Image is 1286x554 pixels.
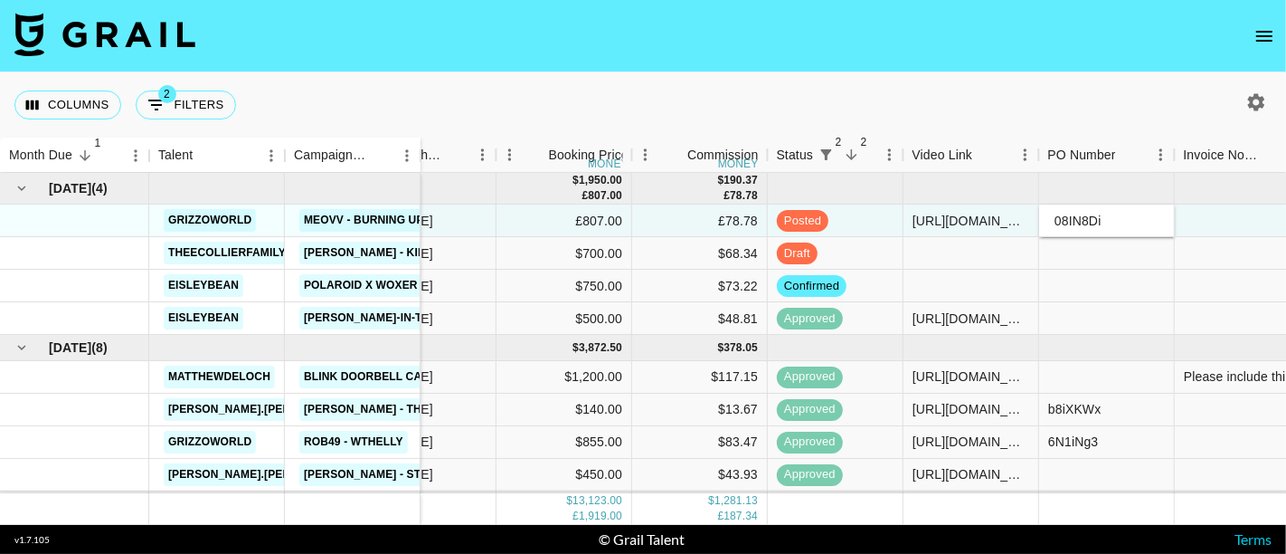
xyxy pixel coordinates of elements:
div: https://www.tiktok.com/@matthewdeloch/video/7546736279367453966 [912,368,1029,386]
div: © Grail Talent [600,530,686,549]
span: approved [777,310,843,328]
div: Status [768,138,903,173]
a: [PERSON_NAME].[PERSON_NAME] [164,463,362,486]
div: 187.34 [723,509,758,524]
div: 3,872.50 [579,340,622,356]
span: ( 8 ) [91,339,108,357]
div: £807.00 [496,205,632,237]
div: $13.67 [632,394,768,426]
div: https://www.instagram.com/reel/DN8nkAbjio_/?igsh=dmt3bnlhbWdmbDZo [912,400,1029,418]
div: v 1.7.105 [14,534,50,546]
button: Sort [72,143,98,168]
button: Menu [1012,141,1039,168]
button: Show filters [136,91,236,119]
span: ( 4 ) [91,179,108,197]
a: grizzoworld [164,209,256,232]
div: $ [718,173,724,188]
a: ROB49 - WTHELLY [299,431,408,454]
div: Campaign (Type) [294,138,368,173]
button: Sort [972,142,998,167]
div: £ [718,509,724,524]
div: 6N1iNg3 [1048,433,1099,451]
a: grizzoworld [164,431,256,454]
span: 1 [89,134,107,152]
div: 807.00 [588,188,622,204]
button: Menu [632,141,659,168]
div: $48.81 [632,302,768,335]
div: $73.22 [632,270,768,302]
span: 2 [158,85,176,103]
span: approved [777,368,843,386]
div: $750.00 [496,270,632,302]
div: Month Due [383,138,496,173]
a: [PERSON_NAME]-in-the-box Monster Munchies [299,307,591,330]
div: $43.93 [632,459,768,492]
div: $700.00 [496,237,632,270]
div: 13,123.00 [572,493,622,509]
div: Campaign (Type) [285,138,421,173]
div: Invoice Notes [1184,138,1258,173]
button: Menu [1148,141,1175,168]
button: Menu [876,141,903,168]
div: Booking Price [549,138,629,173]
img: Grail Talent [14,13,195,56]
div: $83.47 [632,426,768,459]
div: Talent [158,138,193,173]
span: posted [777,213,828,230]
div: https://www.instagram.com/reel/DPwpXR1iEa5/?igsh=MXFscHJ0MmUxZXZ5dg%3D%3D [912,212,1029,230]
div: PO Number [1048,138,1116,173]
div: $855.00 [496,426,632,459]
div: 2 active filters [813,142,838,167]
a: matthewdeloch [164,366,275,388]
a: eisleybean [164,274,243,297]
span: approved [777,466,843,483]
button: Show filters [813,142,838,167]
button: hide children [9,176,34,201]
a: Terms [1234,530,1272,548]
a: [PERSON_NAME] - Killed The Man [299,242,505,264]
div: 1,919.00 [579,509,622,524]
div: PO Number [1039,138,1175,173]
div: £ [723,188,730,204]
div: $1,200.00 [496,361,632,394]
div: 190.37 [723,173,758,188]
button: Menu [469,141,496,168]
button: Sort [662,142,687,167]
button: Sort [1258,142,1283,167]
span: 2 [855,133,873,151]
div: https://www.instagram.com/reel/DOGrSuOCBpT/?igsh=MWt5endwZmt2MzV6OQ%3D%3D [912,433,1029,451]
div: b8iXKWx [1048,400,1102,418]
a: theecollierfamily [164,242,290,264]
span: confirmed [777,278,846,295]
div: $427.50 [496,492,632,524]
span: approved [777,401,843,418]
div: Video Link [903,138,1039,173]
span: [DATE] [49,339,91,357]
div: £ [582,188,589,204]
button: hide children [9,335,34,360]
div: Talent [149,138,285,173]
button: open drawer [1246,18,1282,54]
div: money [588,158,629,169]
span: 2 [829,133,847,151]
button: Sort [838,142,864,167]
div: Status [777,138,814,173]
a: eisleybean [164,307,243,330]
div: $450.00 [496,459,632,492]
div: 78.78 [730,188,758,204]
div: $ [708,493,714,509]
div: $ [718,340,724,356]
div: https://www.instagram.com/reel/DPRPflUjqTx/?igsh=MXV4OGlyYTh0N2x3aA%3D%3D [912,465,1029,483]
div: $68.34 [632,237,768,270]
div: money [718,158,759,169]
a: [PERSON_NAME] - The Twist (65th Anniversary) [299,398,591,421]
div: $41.73 [632,492,768,524]
button: Select columns [14,91,121,119]
div: £78.78 [632,205,768,237]
div: $ [572,340,579,356]
div: Month Due [392,138,444,173]
a: Blink Doorbell Campaign [299,366,469,388]
div: $117.15 [632,361,768,394]
a: MEOVV - Burning Up [299,209,429,232]
a: [PERSON_NAME].[PERSON_NAME] [164,398,362,421]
